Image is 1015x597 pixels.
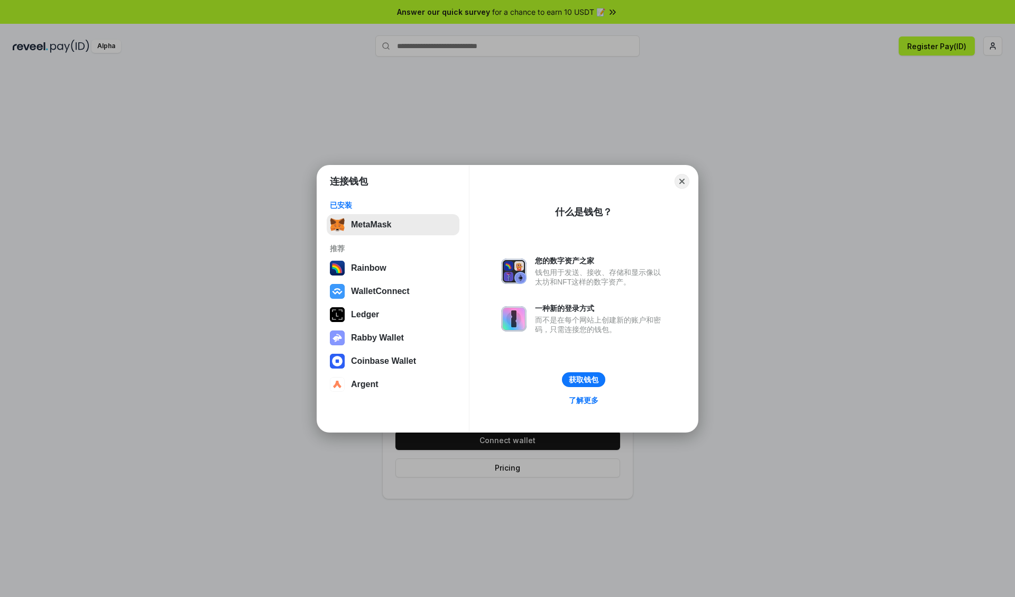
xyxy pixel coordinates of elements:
[327,304,459,325] button: Ledger
[327,214,459,235] button: MetaMask
[351,287,410,296] div: WalletConnect
[351,333,404,343] div: Rabby Wallet
[562,372,605,387] button: 获取钱包
[351,220,391,229] div: MetaMask
[351,380,379,389] div: Argent
[327,351,459,372] button: Coinbase Wallet
[555,206,612,218] div: 什么是钱包？
[330,377,345,392] img: svg+xml,%3Csvg%20width%3D%2228%22%20height%3D%2228%22%20viewBox%3D%220%200%2028%2028%22%20fill%3D...
[562,393,605,407] a: 了解更多
[330,261,345,275] img: svg+xml,%3Csvg%20width%3D%22120%22%20height%3D%22120%22%20viewBox%3D%220%200%20120%20120%22%20fil...
[501,259,527,284] img: svg+xml,%3Csvg%20xmlns%3D%22http%3A%2F%2Fwww.w3.org%2F2000%2Fsvg%22%20fill%3D%22none%22%20viewBox...
[351,263,386,273] div: Rainbow
[327,258,459,279] button: Rainbow
[351,356,416,366] div: Coinbase Wallet
[330,175,368,188] h1: 连接钱包
[535,268,666,287] div: 钱包用于发送、接收、存储和显示像以太坊和NFT这样的数字资产。
[535,304,666,313] div: 一种新的登录方式
[327,374,459,395] button: Argent
[330,354,345,369] img: svg+xml,%3Csvg%20width%3D%2228%22%20height%3D%2228%22%20viewBox%3D%220%200%2028%2028%22%20fill%3D...
[330,200,456,210] div: 已安装
[569,375,598,384] div: 获取钱包
[327,327,459,348] button: Rabby Wallet
[330,244,456,253] div: 推荐
[501,306,527,332] img: svg+xml,%3Csvg%20xmlns%3D%22http%3A%2F%2Fwww.w3.org%2F2000%2Fsvg%22%20fill%3D%22none%22%20viewBox...
[675,174,689,189] button: Close
[327,281,459,302] button: WalletConnect
[330,217,345,232] img: svg+xml,%3Csvg%20fill%3D%22none%22%20height%3D%2233%22%20viewBox%3D%220%200%2035%2033%22%20width%...
[330,330,345,345] img: svg+xml,%3Csvg%20xmlns%3D%22http%3A%2F%2Fwww.w3.org%2F2000%2Fsvg%22%20fill%3D%22none%22%20viewBox...
[569,396,598,405] div: 了解更多
[330,284,345,299] img: svg+xml,%3Csvg%20width%3D%2228%22%20height%3D%2228%22%20viewBox%3D%220%200%2028%2028%22%20fill%3D...
[535,315,666,334] div: 而不是在每个网站上创建新的账户和密码，只需连接您的钱包。
[330,307,345,322] img: svg+xml,%3Csvg%20xmlns%3D%22http%3A%2F%2Fwww.w3.org%2F2000%2Fsvg%22%20width%3D%2228%22%20height%3...
[535,256,666,265] div: 您的数字资产之家
[351,310,379,319] div: Ledger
